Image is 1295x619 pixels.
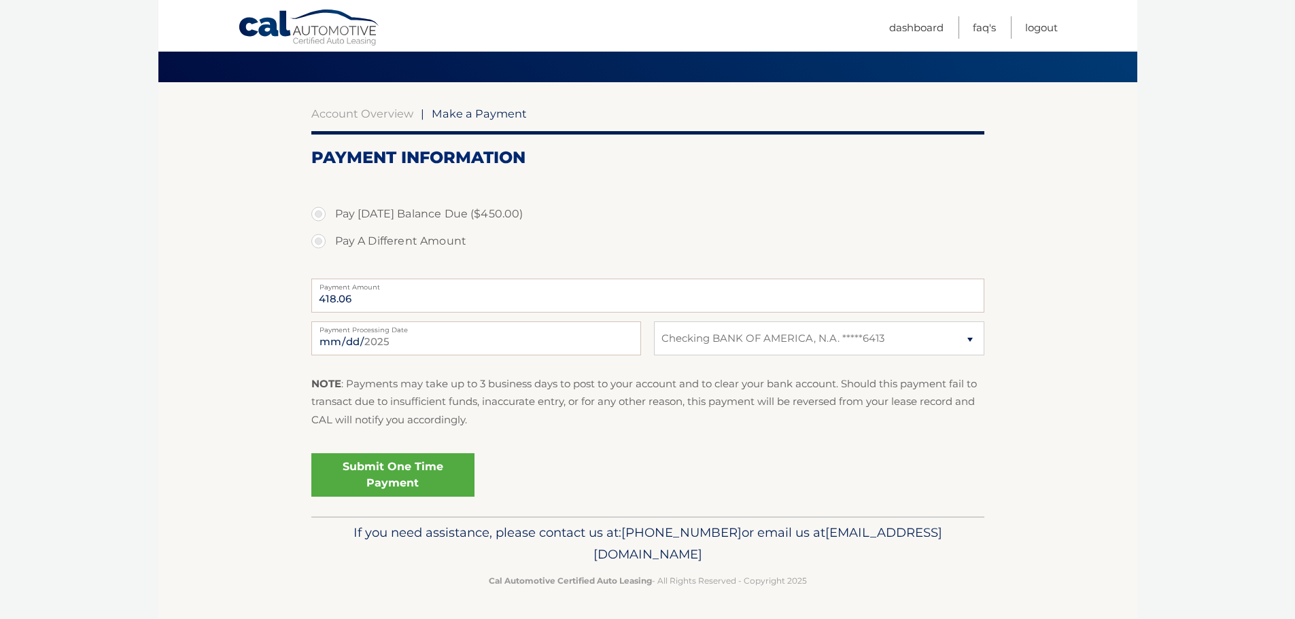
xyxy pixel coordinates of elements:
[311,375,984,429] p: : Payments may take up to 3 business days to post to your account and to clear your bank account....
[311,147,984,168] h2: Payment Information
[489,576,652,586] strong: Cal Automotive Certified Auto Leasing
[320,573,975,588] p: - All Rights Reserved - Copyright 2025
[311,228,984,255] label: Pay A Different Amount
[311,377,341,390] strong: NOTE
[889,16,944,39] a: Dashboard
[973,16,996,39] a: FAQ's
[311,453,474,497] a: Submit One Time Payment
[311,321,641,355] input: Payment Date
[1025,16,1058,39] a: Logout
[311,200,984,228] label: Pay [DATE] Balance Due ($450.00)
[311,321,641,332] label: Payment Processing Date
[311,279,984,289] label: Payment Amount
[421,107,424,120] span: |
[238,9,381,48] a: Cal Automotive
[320,522,975,565] p: If you need assistance, please contact us at: or email us at
[432,107,527,120] span: Make a Payment
[593,525,942,562] span: [EMAIL_ADDRESS][DOMAIN_NAME]
[311,279,984,313] input: Payment Amount
[621,525,742,540] span: [PHONE_NUMBER]
[311,107,413,120] a: Account Overview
